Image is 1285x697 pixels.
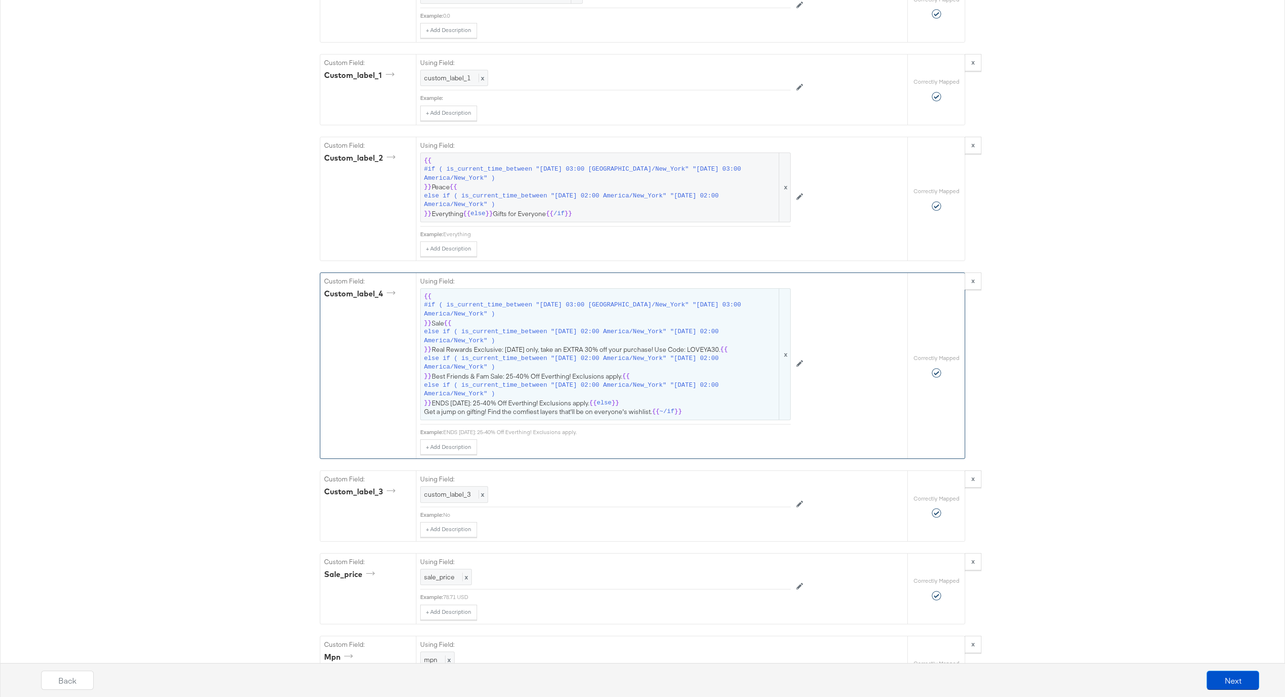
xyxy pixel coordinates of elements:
label: Custom Field: [324,475,412,484]
strong: x [971,474,975,483]
button: Next [1207,671,1259,690]
span: x [779,153,790,222]
label: Correctly Mapped [914,577,959,585]
div: mpn [324,652,356,663]
span: }} [675,407,682,416]
strong: x [971,58,975,66]
div: custom_label_1 [324,70,398,81]
span: Sale Real Rewards Exclusive: [DATE] only, take an EXTRA 30% off your purchase! Use Code: LOVEYA30... [424,292,787,416]
label: Correctly Mapped [914,354,959,362]
button: + Add Description [420,23,477,38]
span: {{ [546,209,554,218]
span: else if ( is_current_time_between "[DATE] 02:00 America/New_York" "[DATE] 02:00 America/New_York" ) [424,381,777,399]
label: Custom Field: [324,141,412,150]
div: 0.0 [443,12,791,20]
span: {{ [450,183,457,192]
span: {{ [652,407,660,416]
div: ENDS [DATE]: 25-40% Off Everthing! Exclusions apply. [443,428,791,436]
button: x [965,470,981,488]
span: mpn [424,655,437,664]
strong: x [971,557,975,566]
span: {{ [463,209,471,218]
button: x [965,636,981,653]
label: Correctly Mapped [914,187,959,195]
button: + Add Description [420,439,477,455]
div: Example: [420,12,443,20]
span: {{ [444,319,452,328]
span: {{ [589,399,597,408]
label: Correctly Mapped [914,495,959,502]
span: }} [611,399,619,408]
button: x [965,553,981,570]
div: custom_label_4 [324,288,399,299]
label: Custom Field: [324,277,412,286]
button: + Add Description [420,106,477,121]
div: Example: [420,230,443,238]
button: x [965,137,981,154]
button: Back [41,671,94,690]
div: custom_label_3 [324,486,399,497]
strong: x [971,276,975,285]
span: }} [485,209,493,218]
span: Peace Everything Gifts for Everyone [424,156,787,218]
span: else if ( is_current_time_between "[DATE] 02:00 America/New_York" "[DATE] 02:00 America/New_York" ) [424,192,777,209]
span: {{ [622,372,630,381]
span: }} [424,319,432,328]
label: Custom Field: [324,557,412,566]
div: Example: [420,428,443,436]
span: x [779,289,790,420]
span: }} [424,345,432,354]
label: Using Field: [420,475,791,484]
div: Example: [420,511,443,519]
span: #if ( is_current_time_between "[DATE] 03:00 [GEOGRAPHIC_DATA]/New_York" "[DATE] 03:00 America/New... [424,165,777,183]
span: }} [424,209,432,218]
span: else if ( is_current_time_between "[DATE] 02:00 America/New_York" "[DATE] 02:00 America/New_York" ) [424,327,777,345]
span: else if ( is_current_time_between "[DATE] 02:00 America/New_York" "[DATE] 02:00 America/New_York" ) [424,354,777,372]
label: Correctly Mapped [914,78,959,86]
strong: x [971,141,975,149]
span: /if [554,209,565,218]
span: {{ [424,292,432,301]
span: x [445,655,451,664]
div: Example: [420,94,443,102]
span: {{ [720,345,728,354]
button: x [965,272,981,290]
span: x [479,490,484,499]
label: Using Field: [420,277,791,286]
label: Custom Field: [324,58,412,67]
div: Everything [443,230,791,238]
button: + Add Description [420,241,477,257]
div: No [443,511,791,519]
label: Using Field: [420,557,791,566]
div: sale_price [324,569,378,580]
span: sale_price [424,573,455,581]
span: custom_label_1 [424,74,471,82]
div: custom_label_2 [324,152,399,163]
button: + Add Description [420,522,477,537]
span: }} [565,209,572,218]
span: }} [424,372,432,381]
span: #if ( is_current_time_between "[DATE] 03:00 [GEOGRAPHIC_DATA]/New_York" "[DATE] 03:00 America/New... [424,301,777,318]
label: Custom Field: [324,640,412,649]
span: else [597,399,611,408]
label: Using Field: [420,58,791,67]
span: custom_label_3 [424,490,471,499]
span: {{ [424,156,432,165]
span: ~/if [660,407,675,416]
span: x [462,573,468,581]
label: Using Field: [420,141,791,150]
strong: x [971,640,975,648]
button: + Add Description [420,605,477,620]
span: }} [424,399,432,408]
div: 78.71 USD [443,593,791,601]
label: Using Field: [420,640,791,649]
div: Example: [420,593,443,601]
button: x [965,54,981,71]
span: else [470,209,485,218]
span: x [479,74,484,82]
span: }} [424,183,432,192]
